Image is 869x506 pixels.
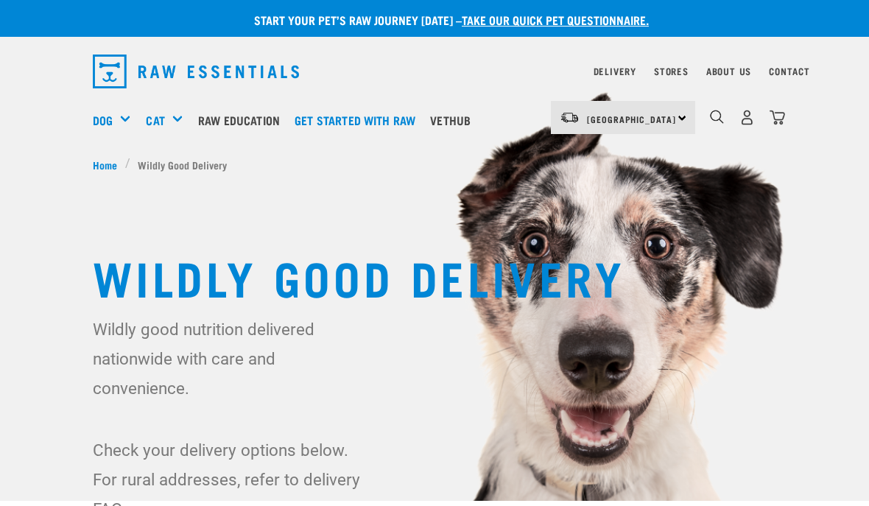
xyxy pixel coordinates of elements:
[560,111,580,124] img: van-moving.png
[706,68,751,74] a: About Us
[93,111,113,129] a: Dog
[93,157,776,172] nav: breadcrumbs
[291,91,426,150] a: Get started with Raw
[93,55,299,88] img: Raw Essentials Logo
[587,116,676,122] span: [GEOGRAPHIC_DATA]
[93,250,776,303] h1: Wildly Good Delivery
[146,111,164,129] a: Cat
[739,110,755,125] img: user.png
[426,91,482,150] a: Vethub
[93,315,366,403] p: Wildly good nutrition delivered nationwide with care and convenience.
[770,110,785,125] img: home-icon@2x.png
[654,68,689,74] a: Stores
[93,157,117,172] span: Home
[594,68,636,74] a: Delivery
[769,68,810,74] a: Contact
[462,16,649,23] a: take our quick pet questionnaire.
[194,91,291,150] a: Raw Education
[81,49,788,94] nav: dropdown navigation
[93,157,125,172] a: Home
[710,110,724,124] img: home-icon-1@2x.png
